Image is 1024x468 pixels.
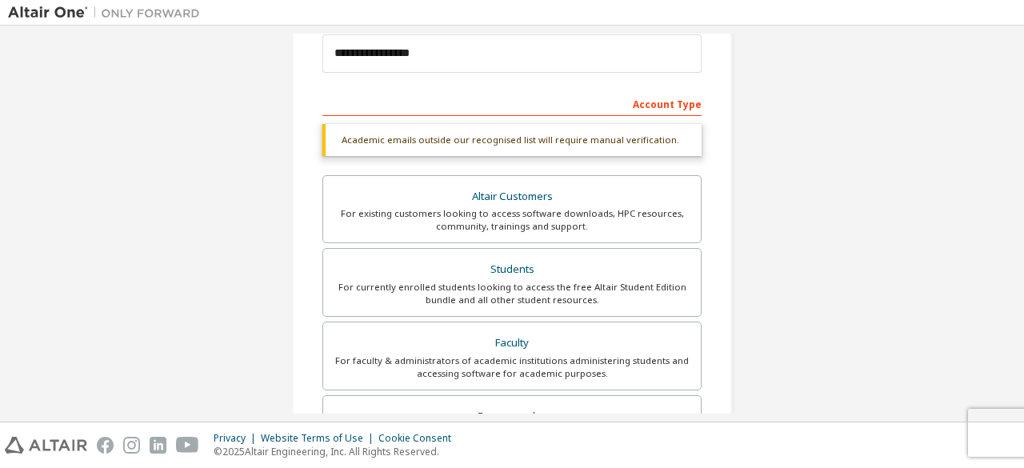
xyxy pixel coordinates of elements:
[8,5,208,21] img: Altair One
[378,432,461,445] div: Cookie Consent
[333,258,691,281] div: Students
[322,90,702,116] div: Account Type
[333,186,691,208] div: Altair Customers
[97,437,114,454] img: facebook.svg
[5,437,87,454] img: altair_logo.svg
[322,124,702,156] div: Academic emails outside our recognised list will require manual verification.
[333,406,691,428] div: Everyone else
[333,354,691,380] div: For faculty & administrators of academic institutions administering students and accessing softwa...
[150,437,166,454] img: linkedin.svg
[333,207,691,233] div: For existing customers looking to access software downloads, HPC resources, community, trainings ...
[123,437,140,454] img: instagram.svg
[214,445,461,458] p: © 2025 Altair Engineering, Inc. All Rights Reserved.
[333,332,691,354] div: Faculty
[214,432,261,445] div: Privacy
[261,432,378,445] div: Website Terms of Use
[333,281,691,306] div: For currently enrolled students looking to access the free Altair Student Edition bundle and all ...
[176,437,199,454] img: youtube.svg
